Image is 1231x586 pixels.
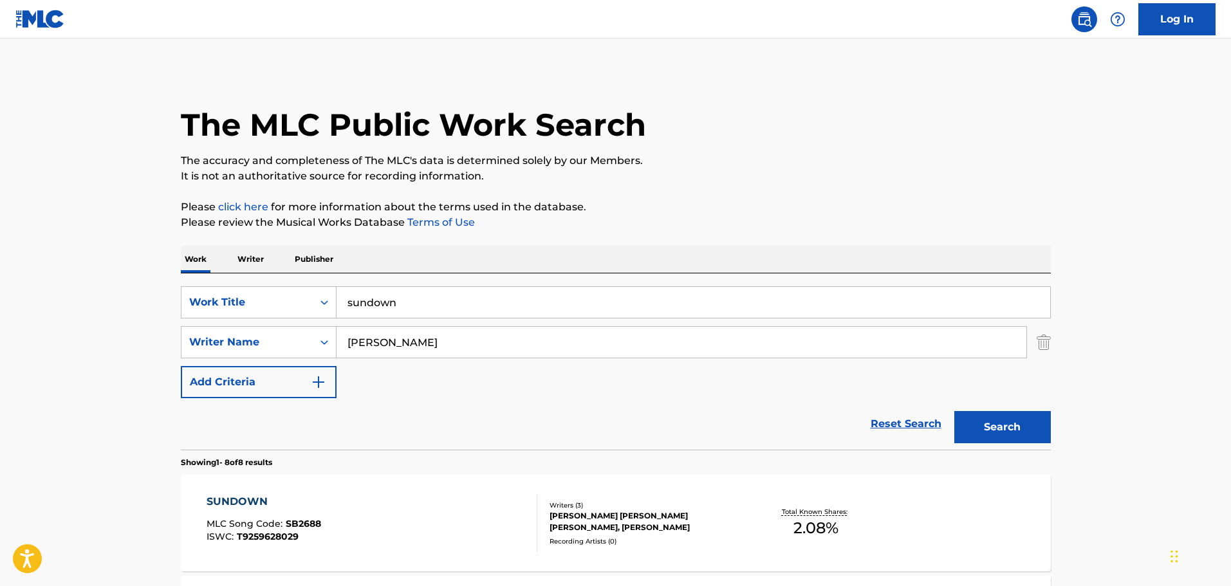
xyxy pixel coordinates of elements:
p: The accuracy and completeness of The MLC's data is determined solely by our Members. [181,153,1051,169]
div: Writer Name [189,334,305,350]
a: SUNDOWNMLC Song Code:SB2688ISWC:T9259628029Writers (3)[PERSON_NAME] [PERSON_NAME] [PERSON_NAME], ... [181,475,1051,571]
div: Help [1105,6,1131,32]
a: Public Search [1071,6,1097,32]
span: T9259628029 [237,531,299,542]
img: MLC Logo [15,10,65,28]
p: Total Known Shares: [782,507,851,517]
div: SUNDOWN [207,494,321,509]
span: ISWC : [207,531,237,542]
h1: The MLC Public Work Search [181,105,646,144]
a: click here [218,201,268,213]
p: Writer [234,246,268,273]
p: Please review the Musical Works Database [181,215,1051,230]
div: Recording Artists ( 0 ) [550,536,744,546]
p: Showing 1 - 8 of 8 results [181,457,272,468]
p: Publisher [291,246,337,273]
div: Work Title [189,295,305,310]
span: SB2688 [286,518,321,529]
p: Work [181,246,210,273]
div: Writers ( 3 ) [550,500,744,510]
p: It is not an authoritative source for recording information. [181,169,1051,184]
a: Log In [1138,3,1216,35]
form: Search Form [181,286,1051,450]
button: Add Criteria [181,366,337,398]
img: search [1077,12,1092,27]
p: Please for more information about the terms used in the database. [181,199,1051,215]
a: Terms of Use [405,216,475,228]
div: [PERSON_NAME] [PERSON_NAME] [PERSON_NAME], [PERSON_NAME] [550,510,744,533]
img: 9d2ae6d4665cec9f34b9.svg [311,374,326,390]
img: help [1110,12,1125,27]
a: Reset Search [864,410,948,438]
button: Search [954,411,1051,443]
iframe: Chat Widget [1167,524,1231,586]
span: MLC Song Code : [207,518,286,529]
span: 2.08 % [793,517,838,540]
div: Drag [1171,537,1178,576]
img: Delete Criterion [1037,326,1051,358]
